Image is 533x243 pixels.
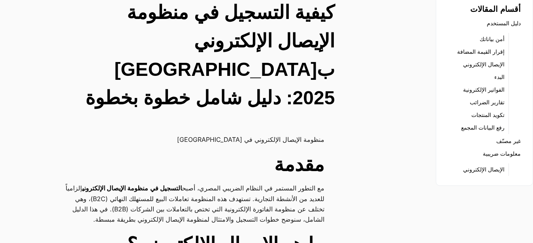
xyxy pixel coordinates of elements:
[461,122,505,133] a: رفع البيانات المجمع
[487,18,521,29] a: دليل المستخدم
[463,59,505,70] a: الإيصال الإلكتروني
[471,109,505,121] a: تكويد المنتجات
[463,84,505,95] a: الفواتير الإلكترونية
[483,148,521,159] a: معلومات ضريبية
[494,72,505,83] a: البدء
[480,34,505,45] a: أمن بياناتك
[470,97,505,108] a: تقارير الضرائب
[59,183,324,224] p: مع التطور المستمر في النظام الضريبي المصري، أصبح إلزامياً للعديد من الأنشطة التجارية. تستهدف هذه ...
[82,185,183,192] strong: التسجيل في منظومة الإيصال الإلكتروني
[457,46,505,57] a: إقرار القيمة المضافة
[463,164,505,175] a: الإيصال الإلكتروني
[470,5,521,13] strong: أقسام المقالات
[496,136,521,147] a: غير مصنّف
[59,151,324,179] h2: مقدمة
[59,134,324,145] p: منظومة الإيصال الإلكتروني في [GEOGRAPHIC_DATA]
